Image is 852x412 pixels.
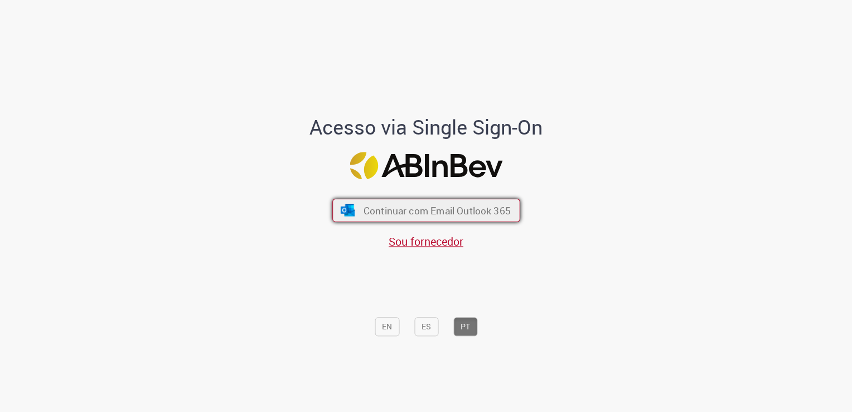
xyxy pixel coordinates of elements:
[389,234,463,249] a: Sou fornecedor
[272,116,581,138] h1: Acesso via Single Sign-On
[375,318,399,337] button: EN
[332,199,520,222] button: ícone Azure/Microsoft 360 Continuar com Email Outlook 365
[414,318,438,337] button: ES
[350,152,502,179] img: Logo ABInBev
[453,318,477,337] button: PT
[340,204,356,217] img: ícone Azure/Microsoft 360
[363,204,510,217] span: Continuar com Email Outlook 365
